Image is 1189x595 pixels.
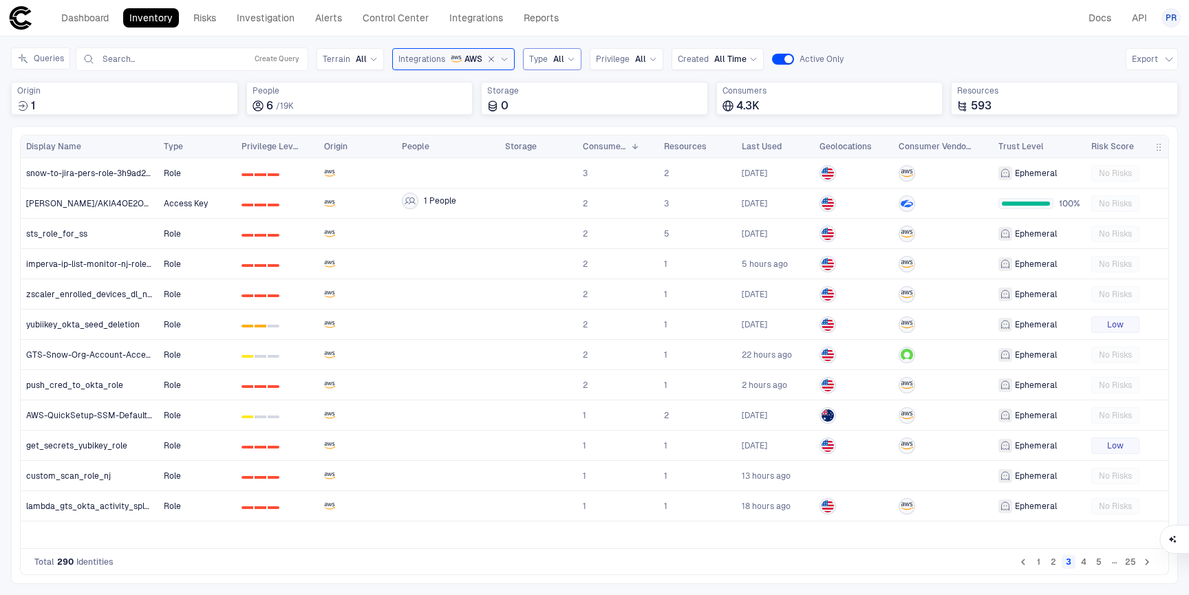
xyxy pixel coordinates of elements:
span: AWS [464,54,482,65]
span: Consumer Vendors [899,141,974,152]
div: 1 [255,415,266,418]
span: sts_role_for_ss [26,228,87,239]
span: Storage [505,141,537,152]
div: 13/08/2025 06:58:50 [742,349,792,360]
span: Ephemeral [1015,470,1057,482]
div: AWS [901,440,913,452]
a: API [1126,8,1153,28]
span: Role [164,471,181,481]
button: Go to page 5 [1092,555,1106,569]
span: 3 [583,168,588,179]
div: 0 [242,476,253,479]
div: AWS [901,409,913,422]
a: Investigation [231,8,301,28]
span: 1 [664,470,667,482]
span: Display Name [26,141,81,152]
span: 18 hours ago [742,501,791,512]
div: 11/08/2025 20:05:00 [742,198,767,209]
span: 2 [583,380,588,391]
span: No Risks [1099,259,1132,270]
span: Identities [76,556,114,567]
img: US [822,258,834,270]
span: Ephemeral [1015,168,1057,179]
img: AU [822,409,834,422]
span: 2 [583,349,588,360]
span: [DATE] [742,410,767,421]
span: No Risks [1099,168,1132,179]
span: 5 [664,228,670,239]
a: Risks [187,8,222,28]
span: Origin [324,141,347,152]
span: Privilege [596,54,630,65]
button: Go to page 1 [1031,555,1045,569]
div: 1 [255,476,266,479]
div: 1 [255,294,266,297]
button: Queries [11,47,70,69]
span: Role [164,350,181,360]
span: 1 [664,289,667,300]
span: 4.3K [736,99,760,113]
span: People [402,141,429,152]
span: No Risks [1099,198,1132,209]
div: Total resources accessed or granted by identities [951,82,1178,115]
span: 1 [583,470,586,482]
span: No Risks [1099,228,1132,239]
span: 1 [664,501,667,512]
span: All [553,54,564,65]
div: 1 [255,506,266,509]
img: US [822,228,834,240]
button: Create Query [252,51,302,67]
span: 2 hours ago [742,380,787,391]
div: 1 [255,234,266,237]
img: US [822,167,834,180]
span: Created [678,54,709,65]
span: 1 [664,349,667,360]
span: PR [1166,12,1177,23]
div: 11/08/2025 19:16:22 [742,168,767,179]
span: No Risks [1099,289,1132,300]
img: US [822,379,834,391]
span: Resources [664,141,707,152]
div: AWS [901,228,913,240]
div: AWS [901,318,913,331]
span: 2 [583,259,588,270]
span: No Risks [1099,349,1132,360]
span: [DATE] [742,198,767,209]
div: Total employees associated with identities [246,82,473,115]
span: All [635,54,646,65]
div: Expand queries side panel [11,47,76,69]
span: Active Only [800,54,844,65]
div: 0 [242,264,253,267]
div: 13/08/2025 11:31:04 [742,501,791,512]
span: Ephemeral [1015,228,1057,239]
span: / [276,101,280,111]
span: Role [164,259,181,269]
button: Go to previous page [1016,555,1030,569]
img: US [822,500,834,512]
button: PR [1161,8,1181,28]
div: 2 [268,476,279,479]
div: 08/05/2025 07:14:02 [742,440,767,451]
span: 3 [664,198,669,209]
div: AWS [901,288,913,301]
span: Ephemeral [1015,440,1057,451]
span: 2 [664,410,669,421]
span: imperva-ip-list-monitor-nj-role-4w31ixi0 [26,259,153,270]
button: Export [1126,48,1178,70]
a: Docs [1082,8,1117,28]
span: GTS-Snow-Org-Account-Access-Role [26,349,153,360]
span: 5 hours ago [742,259,788,270]
div: 1 [255,355,266,358]
span: Resources [957,85,1172,96]
span: Origin [17,85,232,96]
span: Role [164,290,181,299]
div: 2 [268,415,279,418]
span: Ephemeral [1015,289,1057,300]
a: Alerts [309,8,348,28]
span: Role [164,229,181,239]
span: 290 [57,556,74,567]
div: Zscaler [901,197,913,210]
div: 0 [242,415,253,418]
span: 13 hours ago [742,470,791,482]
img: US [822,288,834,301]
